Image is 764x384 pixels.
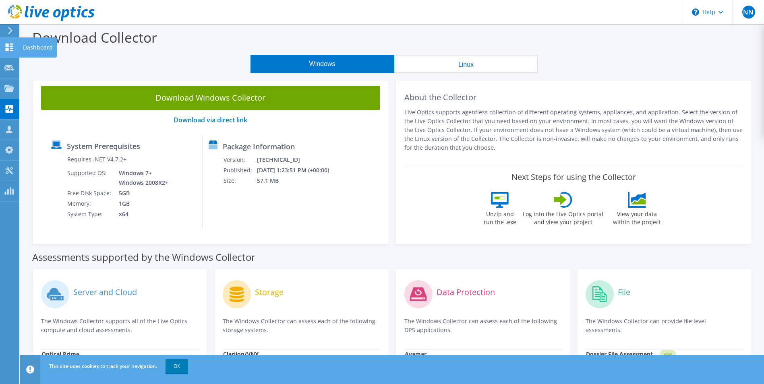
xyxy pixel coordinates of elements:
[32,253,255,261] label: Assessments supported by the Windows Collector
[223,155,257,165] td: Version:
[437,288,495,296] label: Data Protection
[113,209,170,219] td: x64
[223,165,257,175] td: Published:
[692,8,699,16] svg: \n
[405,350,427,358] strong: Avamar
[223,350,259,358] strong: Clariion/VNX
[223,142,295,151] label: Package Information
[67,209,113,219] td: System Type:
[113,198,170,209] td: 1GB
[481,208,518,226] label: Unzip and run the .exe
[73,288,137,296] label: Server and Cloud
[522,208,604,226] label: Log into the Live Optics portal and view your project
[41,317,199,334] p: The Windows Collector supports all of the Live Optics compute and cloud assessments.
[113,168,170,188] td: Windows 7+ Windows 2008R2+
[67,142,140,150] label: System Prerequisites
[67,168,113,188] td: Supported OS:
[67,198,113,209] td: Memory:
[404,108,743,152] p: Live Optics supports agentless collection of different operating systems, appliances, and applica...
[618,288,630,296] label: File
[41,350,79,358] strong: Optical Prime
[41,86,380,110] a: Download Windows Collector
[257,165,340,175] td: [DATE] 1:23:51 PM (+00:00)
[251,55,394,73] button: Windows
[608,208,666,226] label: View your data within the project
[664,352,672,357] tspan: NEW!
[113,188,170,198] td: 5GB
[174,116,247,124] a: Download via direct link
[586,317,743,334] p: The Windows Collector can provide file level assessments.
[19,37,57,58] div: Dashboard
[67,155,126,163] label: Requires .NET V4.7.2+
[742,6,755,19] span: NN
[49,363,157,370] span: This site uses cookies to track your navigation.
[32,28,157,47] label: Download Collector
[586,350,653,358] strong: Dossier File Assessment
[404,317,562,334] p: The Windows Collector can assess each of the following DPS applications.
[257,175,340,186] td: 57.1 MB
[257,155,340,165] td: [TECHNICAL_ID]
[67,188,113,198] td: Free Disk Space:
[223,175,257,186] td: Size:
[166,359,188,374] a: OK
[404,93,743,102] h2: About the Collector
[255,288,284,296] label: Storage
[511,172,636,182] label: Next Steps for using the Collector
[394,55,538,73] button: Linux
[223,317,380,334] p: The Windows Collector can assess each of the following storage systems.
